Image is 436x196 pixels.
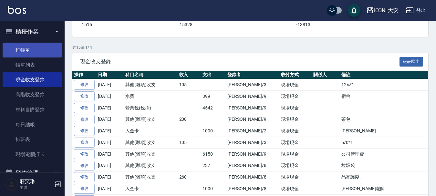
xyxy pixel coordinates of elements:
[72,71,96,79] th: 操作
[178,171,201,183] td: 260
[80,58,400,65] span: 現金收支登錄
[201,71,226,79] th: 支出
[3,102,62,117] a: 材料自購登錄
[96,125,124,137] td: [DATE]
[279,79,312,91] td: 現場現金
[178,79,201,91] td: 105
[96,171,124,183] td: [DATE]
[226,114,279,125] td: [PERSON_NAME]/9
[3,43,62,57] a: 打帳單
[348,4,360,17] button: save
[201,91,226,102] td: 399
[226,171,279,183] td: [PERSON_NAME]/8
[3,57,62,72] a: 帳單列表
[201,160,226,171] td: 237
[201,148,226,160] td: 6150
[178,20,295,29] td: 15328
[74,172,95,182] a: 修改
[124,183,178,195] td: 入金卡
[74,80,95,90] a: 修改
[201,125,226,137] td: 1000
[279,137,312,149] td: 現場現金
[124,137,178,149] td: 其他(雜項)收支
[124,71,178,79] th: 科目名稱
[74,184,95,194] a: 修改
[3,132,62,147] a: 排班表
[400,57,423,67] button: 報表匯出
[279,102,312,114] td: 現場現金
[279,148,312,160] td: 現場現金
[279,71,312,79] th: 收付方式
[374,6,399,15] div: ICONI 大安
[279,183,312,195] td: 現場現金
[403,5,428,16] button: 登出
[201,102,226,114] td: 4542
[312,71,340,79] th: 關係人
[400,58,423,64] a: 報表匯出
[178,137,201,149] td: 105
[226,91,279,102] td: [PERSON_NAME]/9
[279,160,312,171] td: 現場現金
[96,71,124,79] th: 日期
[96,160,124,171] td: [DATE]
[124,148,178,160] td: 其他(雜項)收支
[3,23,62,40] button: 櫃檯作業
[5,178,18,191] img: Person
[124,114,178,125] td: 其他(雜項)收支
[72,45,428,50] p: 共 16 筆, 1 / 1
[124,125,178,137] td: 入金卡
[74,91,95,101] a: 修改
[96,91,124,102] td: [DATE]
[3,147,62,162] a: 現場電腦打卡
[96,137,124,149] td: [DATE]
[3,87,62,102] a: 高階收支登錄
[226,137,279,149] td: [PERSON_NAME]/3
[8,6,26,14] img: Logo
[74,161,95,171] a: 修改
[279,114,312,125] td: 現場現金
[3,165,62,181] button: 預約管理
[226,71,279,79] th: 登錄者
[124,171,178,183] td: 其他(雜項)收支
[226,125,279,137] td: [PERSON_NAME]/2
[80,20,178,29] td: 1515
[226,79,279,91] td: [PERSON_NAME]/3
[74,115,95,125] a: 修改
[279,171,312,183] td: 現場現金
[3,117,62,132] a: 每日結帳
[295,20,420,29] td: -13813
[124,160,178,171] td: 其他(雜項)收支
[178,71,201,79] th: 收入
[178,114,201,125] td: 200
[226,160,279,171] td: [PERSON_NAME]/8
[96,79,124,91] td: [DATE]
[74,126,95,136] a: 修改
[74,149,95,159] a: 修改
[96,102,124,114] td: [DATE]
[226,102,279,114] td: [PERSON_NAME]/9
[3,72,62,87] a: 現金收支登錄
[96,148,124,160] td: [DATE]
[364,4,401,17] button: ICONI 大安
[96,114,124,125] td: [DATE]
[279,91,312,102] td: 現場現金
[124,79,178,91] td: 其他(雜項)收支
[279,125,312,137] td: 現場現金
[124,91,178,102] td: 水費
[226,148,279,160] td: [PERSON_NAME]/9
[20,178,53,185] h5: 莊奕琳
[124,102,178,114] td: 營業稅(稅捐)
[20,185,53,191] p: 主管
[74,103,95,113] a: 修改
[74,138,95,148] a: 修改
[96,183,124,195] td: [DATE]
[201,183,226,195] td: 1000
[226,183,279,195] td: [PERSON_NAME]/8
